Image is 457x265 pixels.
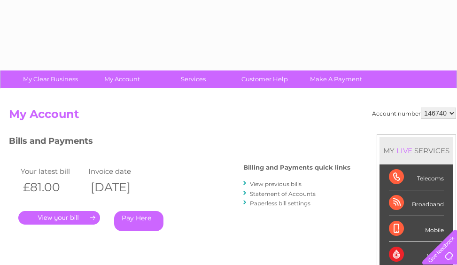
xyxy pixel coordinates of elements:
[86,165,154,178] td: Invoice date
[389,164,444,190] div: Telecoms
[18,178,86,197] th: £81.00
[86,178,154,197] th: [DATE]
[18,211,100,225] a: .
[226,70,303,88] a: Customer Help
[380,137,453,164] div: MY SERVICES
[250,200,310,207] a: Paperless bill settings
[389,216,444,242] div: Mobile
[243,164,350,171] h4: Billing and Payments quick links
[114,211,163,231] a: Pay Here
[250,190,316,197] a: Statement of Accounts
[9,134,350,151] h3: Bills and Payments
[83,70,161,88] a: My Account
[18,165,86,178] td: Your latest bill
[297,70,375,88] a: Make A Payment
[395,146,414,155] div: LIVE
[250,180,302,187] a: View previous bills
[9,108,456,125] h2: My Account
[12,70,89,88] a: My Clear Business
[389,190,444,216] div: Broadband
[372,108,456,119] div: Account number
[155,70,232,88] a: Services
